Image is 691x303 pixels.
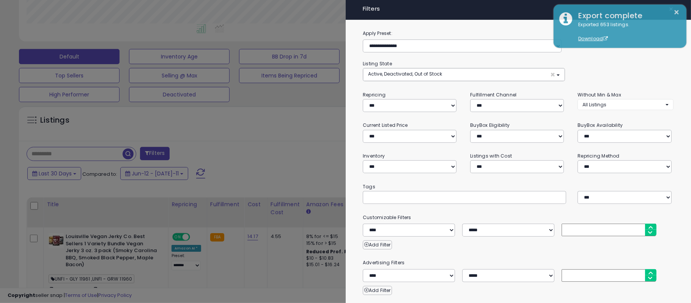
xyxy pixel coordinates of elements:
small: Advertising Filters [357,259,679,267]
button: × [666,4,677,14]
span: × [669,4,674,14]
small: Inventory [363,153,385,159]
small: Current Listed Price [363,122,408,128]
h4: Filters [363,6,674,12]
button: × [674,8,680,17]
button: Add Filter [363,286,392,295]
small: Tags [357,183,679,191]
div: Export complete [573,10,681,21]
div: Exported 653 listings. [573,21,681,43]
span: All Listings [582,101,606,108]
small: Without Min & Max [578,92,621,98]
button: Active, Deactivated, Out of Stock × [363,68,565,81]
small: BuyBox Eligibility [470,122,510,128]
a: Download [578,35,608,42]
button: Add Filter [363,240,392,249]
small: Customizable Filters [357,213,679,222]
small: BuyBox Availability [578,122,623,128]
small: Listing State [363,60,392,67]
label: Apply Preset: [357,29,679,38]
small: Repricing Method [578,153,620,159]
small: Repricing [363,92,386,98]
span: Active, Deactivated, Out of Stock [368,71,442,77]
small: Fulfillment Channel [470,92,516,98]
button: All Listings [578,99,674,110]
small: Listings with Cost [470,153,512,159]
span: × [550,71,555,79]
